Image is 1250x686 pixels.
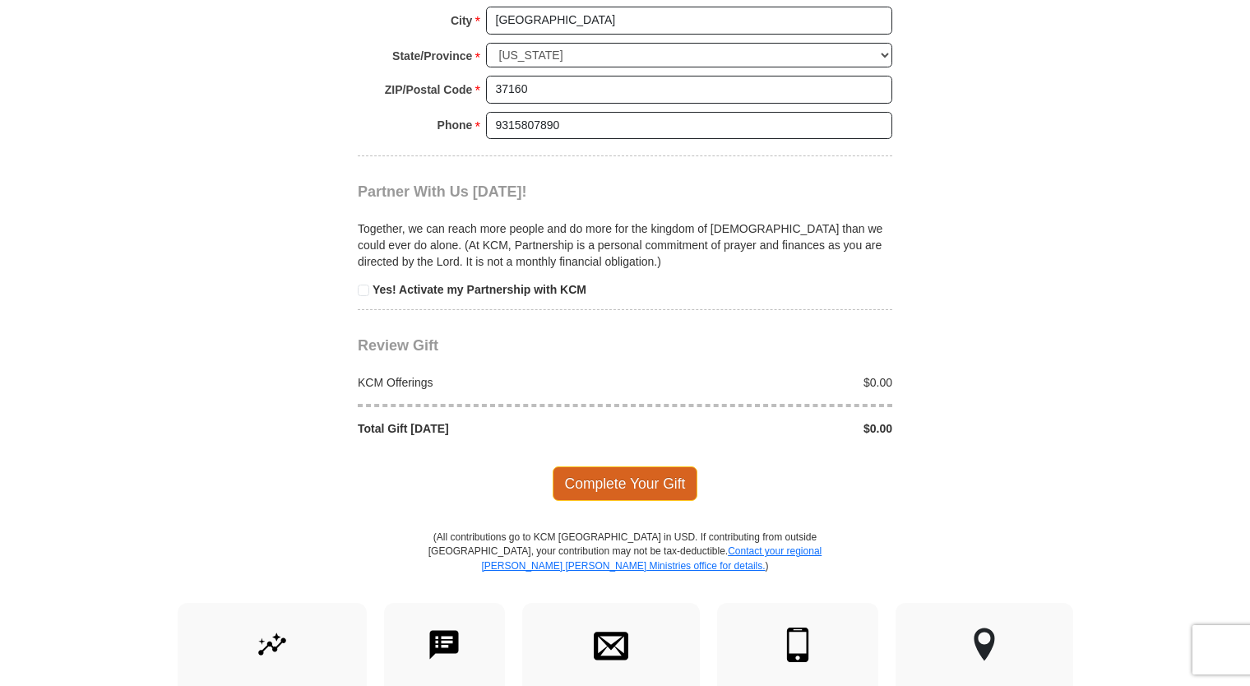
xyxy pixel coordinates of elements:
[358,183,527,200] span: Partner With Us [DATE]!
[625,374,901,391] div: $0.00
[385,78,473,101] strong: ZIP/Postal Code
[625,420,901,437] div: $0.00
[594,628,628,662] img: envelope.svg
[373,283,586,296] strong: Yes! Activate my Partnership with KCM
[350,420,626,437] div: Total Gift [DATE]
[553,466,698,501] span: Complete Your Gift
[437,114,473,137] strong: Phone
[973,628,996,662] img: other-region
[392,44,472,67] strong: State/Province
[481,545,822,571] a: Contact your regional [PERSON_NAME] [PERSON_NAME] Ministries office for details.
[428,531,822,602] p: (All contributions go to KCM [GEOGRAPHIC_DATA] in USD. If contributing from outside [GEOGRAPHIC_D...
[451,9,472,32] strong: City
[350,374,626,391] div: KCM Offerings
[780,628,815,662] img: mobile.svg
[427,628,461,662] img: text-to-give.svg
[255,628,289,662] img: give-by-stock.svg
[358,220,892,270] p: Together, we can reach more people and do more for the kingdom of [DEMOGRAPHIC_DATA] than we coul...
[358,337,438,354] span: Review Gift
